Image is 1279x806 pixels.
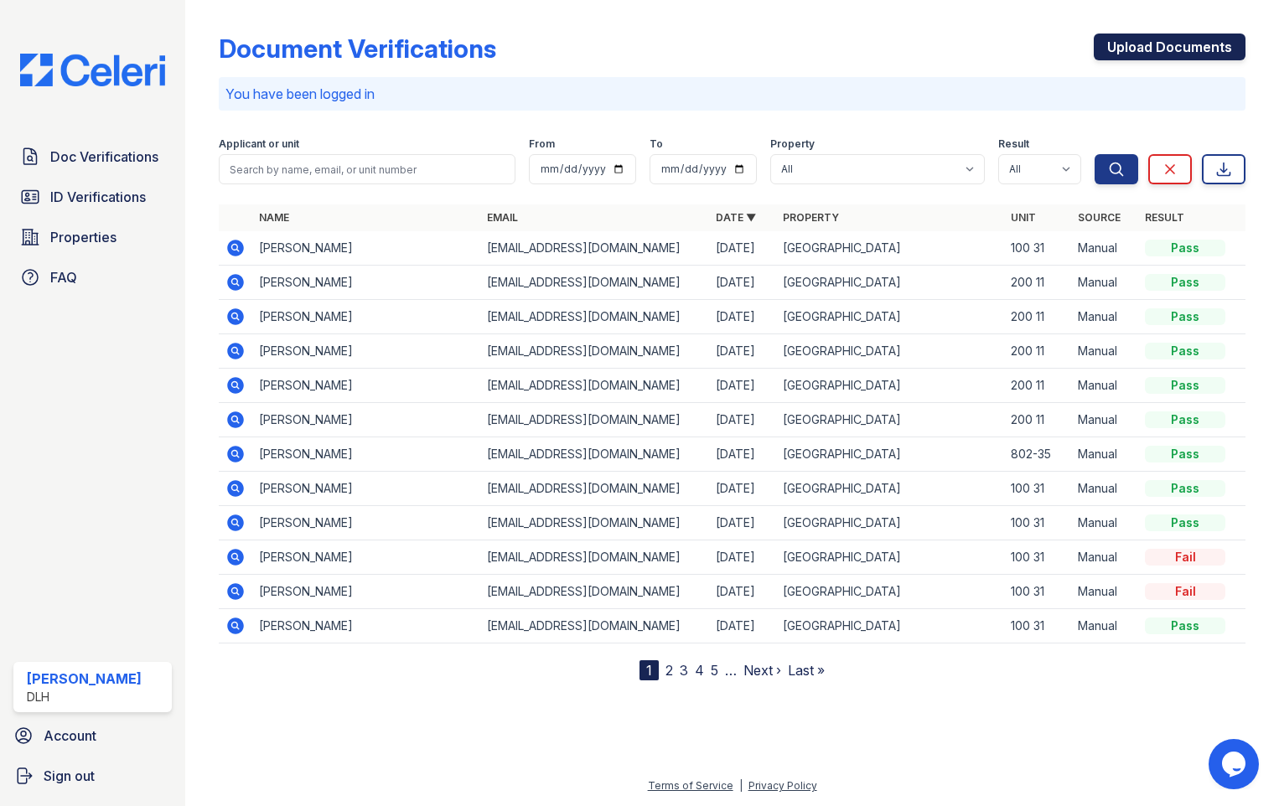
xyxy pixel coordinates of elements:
[1004,472,1071,506] td: 100 31
[252,369,480,403] td: [PERSON_NAME]
[480,540,708,575] td: [EMAIL_ADDRESS][DOMAIN_NAME]
[50,187,146,207] span: ID Verifications
[1145,583,1225,600] div: Fail
[776,540,1004,575] td: [GEOGRAPHIC_DATA]
[1071,472,1138,506] td: Manual
[788,662,825,679] a: Last »
[1209,739,1262,789] iframe: chat widget
[709,231,776,266] td: [DATE]
[776,300,1004,334] td: [GEOGRAPHIC_DATA]
[7,54,179,86] img: CE_Logo_Blue-a8612792a0a2168367f1c8372b55b34899dd931a85d93a1a3d3e32e68fde9ad4.png
[480,266,708,300] td: [EMAIL_ADDRESS][DOMAIN_NAME]
[219,137,299,151] label: Applicant or unit
[776,231,1004,266] td: [GEOGRAPHIC_DATA]
[665,662,673,679] a: 2
[776,437,1004,472] td: [GEOGRAPHIC_DATA]
[709,506,776,540] td: [DATE]
[13,180,172,214] a: ID Verifications
[44,726,96,746] span: Account
[776,334,1004,369] td: [GEOGRAPHIC_DATA]
[709,266,776,300] td: [DATE]
[725,660,737,680] span: …
[252,266,480,300] td: [PERSON_NAME]
[480,472,708,506] td: [EMAIL_ADDRESS][DOMAIN_NAME]
[1145,308,1225,325] div: Pass
[716,211,756,224] a: Date ▼
[776,609,1004,643] td: [GEOGRAPHIC_DATA]
[1145,343,1225,359] div: Pass
[7,719,179,752] a: Account
[739,779,743,792] div: |
[1004,300,1071,334] td: 200 11
[776,575,1004,609] td: [GEOGRAPHIC_DATA]
[259,211,289,224] a: Name
[1004,575,1071,609] td: 100 31
[529,137,555,151] label: From
[1004,403,1071,437] td: 200 11
[252,506,480,540] td: [PERSON_NAME]
[27,669,142,689] div: [PERSON_NAME]
[1071,403,1138,437] td: Manual
[1071,540,1138,575] td: Manual
[252,437,480,472] td: [PERSON_NAME]
[480,300,708,334] td: [EMAIL_ADDRESS][DOMAIN_NAME]
[1071,300,1138,334] td: Manual
[709,437,776,472] td: [DATE]
[709,334,776,369] td: [DATE]
[50,147,158,167] span: Doc Verifications
[252,231,480,266] td: [PERSON_NAME]
[7,759,179,793] a: Sign out
[1004,437,1071,472] td: 802-35
[1004,506,1071,540] td: 100 31
[709,609,776,643] td: [DATE]
[219,34,496,64] div: Document Verifications
[252,300,480,334] td: [PERSON_NAME]
[998,137,1029,151] label: Result
[709,540,776,575] td: [DATE]
[487,211,518,224] a: Email
[1071,575,1138,609] td: Manual
[783,211,839,224] a: Property
[709,403,776,437] td: [DATE]
[252,575,480,609] td: [PERSON_NAME]
[1004,231,1071,266] td: 100 31
[639,660,659,680] div: 1
[1071,231,1138,266] td: Manual
[1145,411,1225,428] div: Pass
[1004,609,1071,643] td: 100 31
[252,472,480,506] td: [PERSON_NAME]
[1071,334,1138,369] td: Manual
[709,472,776,506] td: [DATE]
[480,231,708,266] td: [EMAIL_ADDRESS][DOMAIN_NAME]
[1011,211,1036,224] a: Unit
[1071,609,1138,643] td: Manual
[1145,617,1225,634] div: Pass
[225,84,1239,104] p: You have been logged in
[480,403,708,437] td: [EMAIL_ADDRESS][DOMAIN_NAME]
[252,403,480,437] td: [PERSON_NAME]
[709,575,776,609] td: [DATE]
[711,662,718,679] a: 5
[650,137,663,151] label: To
[50,227,117,247] span: Properties
[1145,240,1225,256] div: Pass
[1004,540,1071,575] td: 100 31
[1004,369,1071,403] td: 200 11
[1071,266,1138,300] td: Manual
[709,300,776,334] td: [DATE]
[1071,506,1138,540] td: Manual
[1145,480,1225,497] div: Pass
[1004,334,1071,369] td: 200 11
[252,609,480,643] td: [PERSON_NAME]
[776,403,1004,437] td: [GEOGRAPHIC_DATA]
[748,779,817,792] a: Privacy Policy
[776,369,1004,403] td: [GEOGRAPHIC_DATA]
[1094,34,1245,60] a: Upload Documents
[1145,549,1225,566] div: Fail
[680,662,688,679] a: 3
[1078,211,1121,224] a: Source
[480,575,708,609] td: [EMAIL_ADDRESS][DOMAIN_NAME]
[1071,369,1138,403] td: Manual
[219,154,515,184] input: Search by name, email, or unit number
[1071,437,1138,472] td: Manual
